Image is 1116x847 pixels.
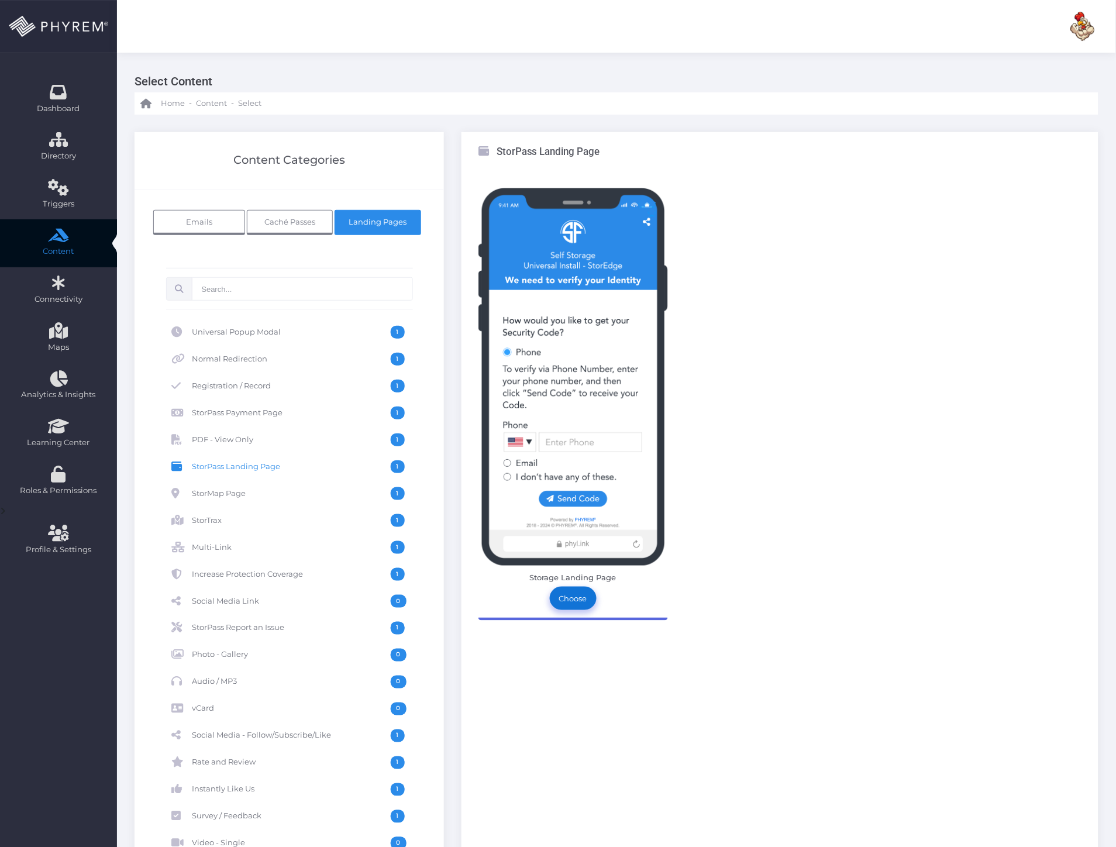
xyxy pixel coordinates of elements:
[391,729,405,742] span: 1
[391,380,405,392] span: 1
[26,544,91,556] span: Profile & Settings
[192,729,391,742] span: Social Media - Follow/Subscribe/Like
[166,615,413,642] a: StorPass Report an Issue 1
[391,460,405,473] span: 1
[391,541,405,554] span: 1
[192,703,391,715] span: vCard
[192,649,391,662] span: Photo - Gallery
[166,480,413,507] a: StorMap Page 1
[166,319,413,346] a: Universal Popup Modal 1
[391,407,405,419] span: 1
[391,810,405,823] span: 1
[192,676,391,688] span: Audio / MP3
[8,246,109,257] span: Content
[166,642,413,669] a: Photo - Gallery 0
[8,437,109,449] span: Learning Center
[48,342,69,353] span: Maps
[192,380,391,392] span: Registration / Record
[192,541,391,554] span: Multi-Link
[186,217,212,226] span: Emails
[140,92,185,115] a: Home
[166,803,413,830] a: Survey / Feedback 1
[497,146,600,157] h3: StorPass Landing Page
[192,277,412,301] input: Search...
[550,587,597,610] a: Choose
[166,561,413,588] a: Increase Protection Coverage 1
[161,98,185,109] span: Home
[166,453,413,480] a: StorPass Landing Page 1
[391,595,407,608] span: 0
[495,573,652,583] h6: Storage Landing Page
[166,588,413,615] a: Social Media Link 0
[192,326,391,339] span: Universal Popup Modal
[166,669,413,695] a: Audio / MP3 0
[192,756,391,769] span: Rate and Review
[391,568,405,581] span: 1
[391,622,405,635] span: 1
[391,353,405,366] span: 1
[166,776,413,803] a: Instantly Like Us 1
[349,217,407,226] span: Landing Pages
[8,294,109,305] span: Connectivity
[166,749,413,776] a: Rate and Review 1
[8,389,109,401] span: Analytics & Insights
[192,460,391,473] span: StorPass Landing Page
[391,326,405,339] span: 1
[238,92,261,115] a: Select
[192,810,391,823] span: Survey / Feedback
[264,217,315,226] span: Caché Passes
[391,433,405,446] span: 1
[229,98,236,109] li: -
[192,407,391,419] span: StorPass Payment Page
[196,92,227,115] a: Content
[166,373,413,400] a: Registration / Record 1
[391,676,407,688] span: 0
[166,426,413,453] a: PDF - View Only 1
[391,703,407,715] span: 0
[166,507,413,534] a: StorTrax 1
[192,487,391,500] span: StorMap Page
[37,103,80,115] span: Dashboard
[192,783,391,796] span: Instantly Like Us
[166,534,413,561] a: Multi-Link 1
[391,649,407,662] span: 0
[196,98,227,109] span: Content
[192,514,391,527] span: StorTrax
[391,783,405,796] span: 1
[8,485,109,497] span: Roles & Permissions
[166,346,413,373] a: Normal Redirection 1
[151,152,428,168] div: Content Categories
[391,756,405,769] span: 1
[391,487,405,500] span: 1
[192,595,391,608] span: Social Media Link
[192,622,391,635] span: StorPass Report an Issue
[187,98,194,109] li: -
[8,198,109,210] span: Triggers
[8,150,109,162] span: Directory
[192,568,391,581] span: Increase Protection Coverage
[135,70,1090,92] h3: Select Content
[391,514,405,527] span: 1
[192,433,391,446] span: PDF - View Only
[166,400,413,426] a: StorPass Payment Page 1
[166,695,413,722] a: vCard 0
[192,353,391,366] span: Normal Redirection
[166,722,413,749] a: Social Media - Follow/Subscribe/Like 1
[238,98,261,109] span: Select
